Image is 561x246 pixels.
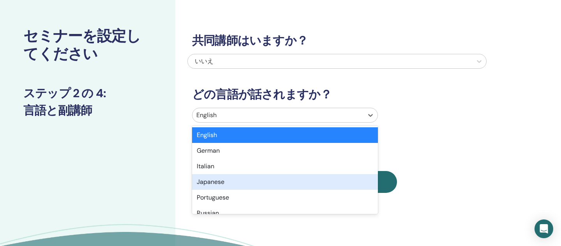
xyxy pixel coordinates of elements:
div: Russian [192,205,378,221]
div: Japanese [192,174,378,190]
div: Italian [192,159,378,174]
h3: 言語と副講師 [23,103,152,118]
div: Open Intercom Messenger [535,219,553,238]
h3: ステップ 2 の 4 : [23,86,152,100]
h2: セミナーを設定してください [23,27,152,63]
div: English [192,127,378,143]
div: Portuguese [192,190,378,205]
span: いいえ [195,57,213,65]
h3: どの言語が話されますか？ [187,87,487,102]
h3: 共同講師はいますか？ [187,34,487,48]
div: German [192,143,378,159]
